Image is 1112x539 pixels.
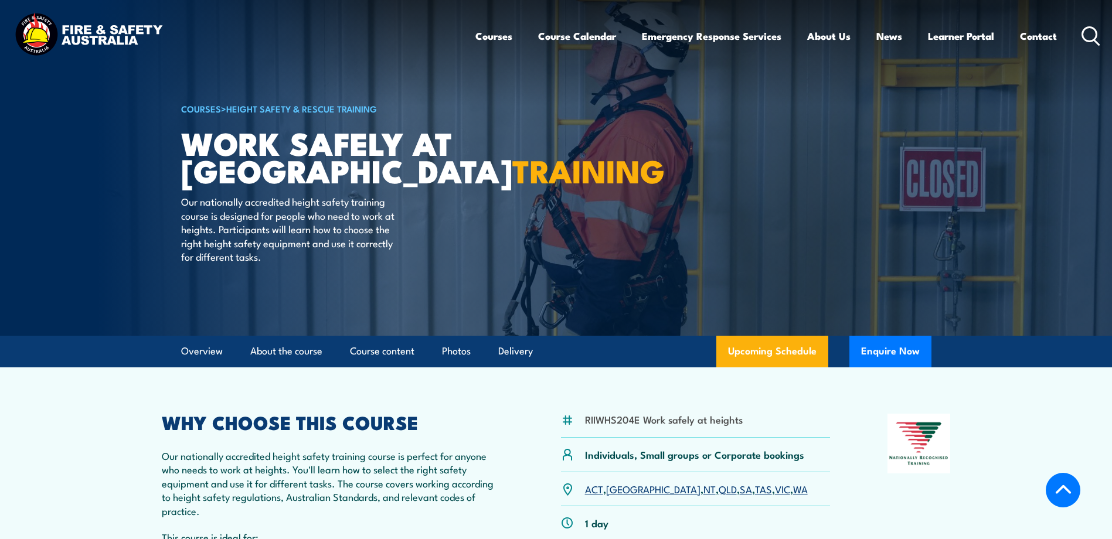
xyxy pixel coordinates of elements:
[498,336,533,367] a: Delivery
[585,482,808,496] p: , , , , , , ,
[1020,21,1057,52] a: Contact
[585,412,743,426] li: RIIWHS204E Work safely at heights
[181,102,221,115] a: COURSES
[538,21,616,52] a: Course Calendar
[585,482,603,496] a: ACT
[606,482,700,496] a: [GEOGRAPHIC_DATA]
[585,448,804,461] p: Individuals, Small groups or Corporate bookings
[475,21,512,52] a: Courses
[703,482,716,496] a: NT
[350,336,414,367] a: Course content
[181,129,471,183] h1: Work Safely at [GEOGRAPHIC_DATA]
[250,336,322,367] a: About the course
[512,145,665,194] strong: TRAINING
[775,482,790,496] a: VIC
[793,482,808,496] a: WA
[181,101,471,115] h6: >
[887,414,951,473] img: Nationally Recognised Training logo.
[181,336,223,367] a: Overview
[162,449,504,517] p: Our nationally accredited height safety training course is perfect for anyone who needs to work a...
[226,102,377,115] a: Height Safety & Rescue Training
[849,336,931,367] button: Enquire Now
[740,482,752,496] a: SA
[755,482,772,496] a: TAS
[162,414,504,430] h2: WHY CHOOSE THIS COURSE
[719,482,737,496] a: QLD
[807,21,851,52] a: About Us
[442,336,471,367] a: Photos
[876,21,902,52] a: News
[585,516,608,530] p: 1 day
[642,21,781,52] a: Emergency Response Services
[181,195,395,263] p: Our nationally accredited height safety training course is designed for people who need to work a...
[928,21,994,52] a: Learner Portal
[716,336,828,367] a: Upcoming Schedule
